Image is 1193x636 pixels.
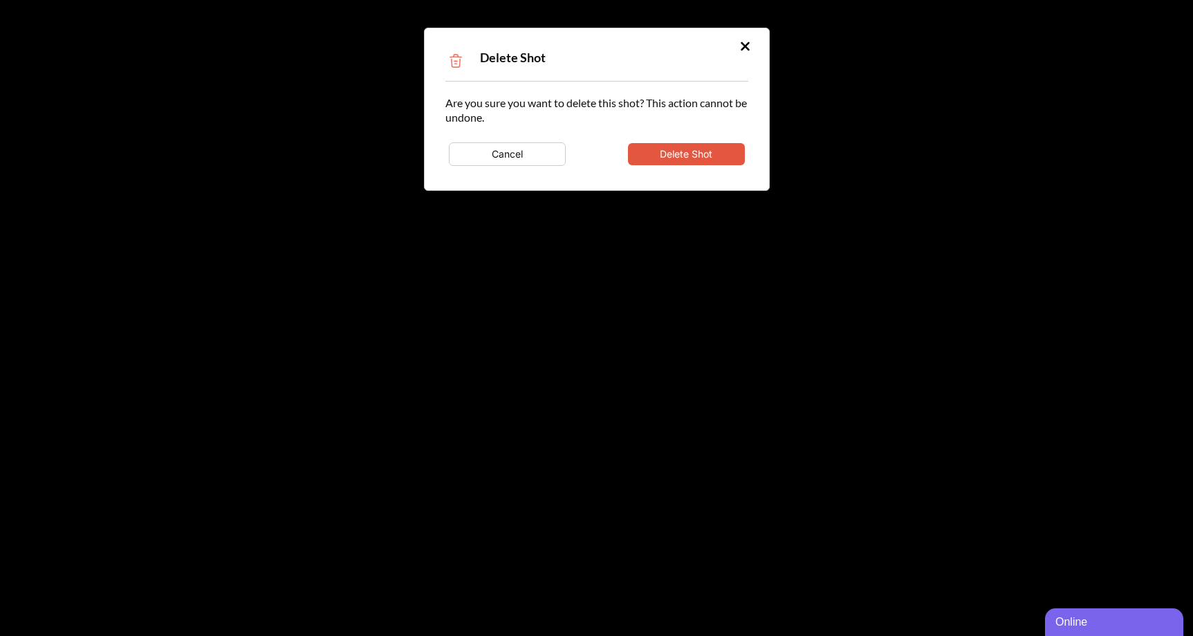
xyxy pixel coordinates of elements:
button: Delete Shot [628,143,745,165]
span: Delete Shot [480,50,546,65]
button: Cancel [449,142,566,166]
img: Trash Icon [445,50,466,71]
div: Are you sure you want to delete this shot? This action cannot be undone. [445,95,748,169]
iframe: chat widget [1045,606,1186,636]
